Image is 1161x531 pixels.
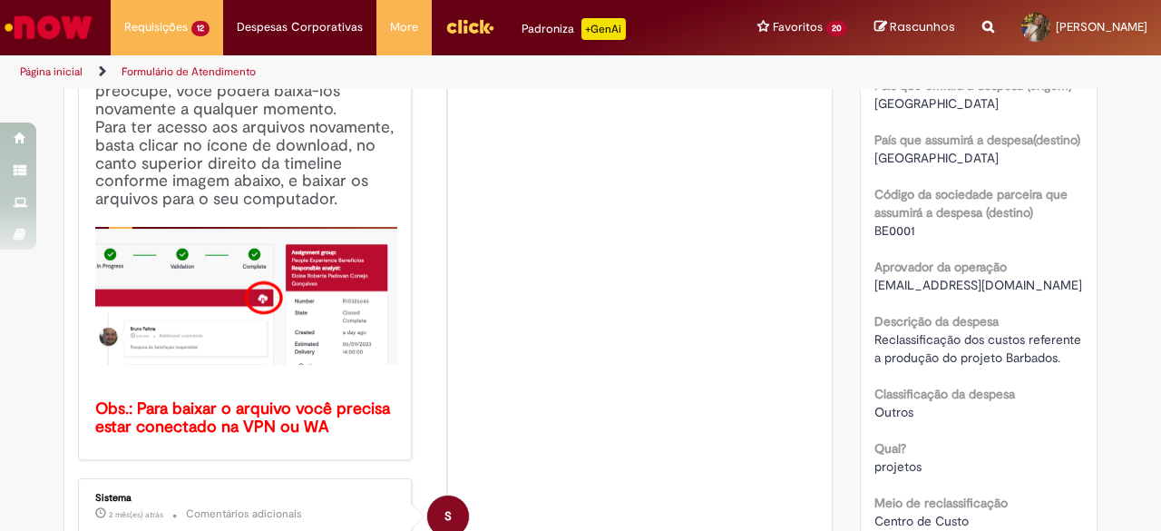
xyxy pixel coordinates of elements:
[390,18,418,36] span: More
[874,259,1007,275] b: Aprovador da operação
[109,509,163,520] time: 30/06/2025 16:00:09
[874,440,906,457] b: Qual?
[191,21,210,36] span: 12
[874,19,955,36] a: Rascunhos
[874,386,1015,402] b: Classificação da despesa
[20,64,83,79] a: Página inicial
[1056,19,1147,34] span: [PERSON_NAME]
[581,18,626,40] p: +GenAi
[874,95,999,112] span: [GEOGRAPHIC_DATA]
[826,21,847,36] span: 20
[874,458,922,475] span: projetos
[95,493,397,504] div: Sistema
[874,331,1085,366] span: Reclassificação dos custos referente a produção do projeto Barbados.
[874,222,915,239] span: BE0001
[874,277,1082,293] span: [EMAIL_ADDRESS][DOMAIN_NAME]
[186,506,302,522] small: Comentários adicionais
[874,186,1068,221] b: Código da sociedade parceira que assumirá a despesa (destino)
[109,509,163,520] span: 2 mês(es) atrás
[874,132,1080,148] b: País que assumirá a despesa(destino)
[890,18,955,35] span: Rascunhos
[95,227,397,365] img: x_mdbda_azure_blob.picture2.png
[122,64,256,79] a: Formulário de Atendimento
[522,18,626,40] div: Padroniza
[874,313,999,329] b: Descrição da despesa
[95,398,395,438] b: Obs.: Para baixar o arquivo você precisa estar conectado na VPN ou WA
[124,18,188,36] span: Requisições
[874,495,1008,511] b: Meio de reclassificação
[14,55,760,89] ul: Trilhas de página
[237,18,363,36] span: Despesas Corporativas
[874,77,1072,93] b: País que emitirá a despesa (origem)
[874,513,969,529] span: Centro de Custo
[874,150,999,166] span: [GEOGRAPHIC_DATA]
[2,9,95,45] img: ServiceNow
[445,13,494,40] img: click_logo_yellow_360x200.png
[874,404,913,420] span: Outros
[773,18,823,36] span: Favoritos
